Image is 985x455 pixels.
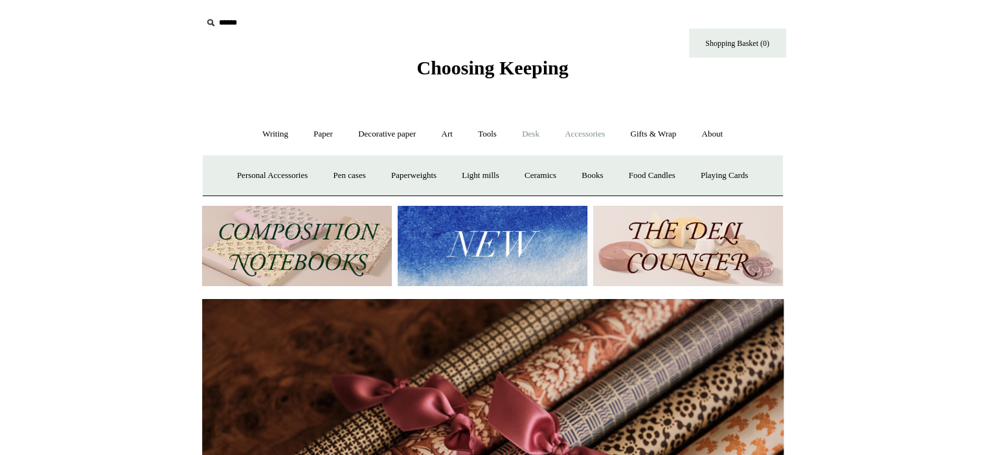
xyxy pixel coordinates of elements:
[466,117,508,151] a: Tools
[416,67,568,76] a: Choosing Keeping
[202,206,392,287] img: 202302 Composition ledgers.jpg__PID:69722ee6-fa44-49dd-a067-31375e5d54ec
[690,117,734,151] a: About
[302,117,345,151] a: Paper
[618,117,688,151] a: Gifts & Wrap
[510,117,551,151] a: Desk
[593,206,783,287] img: The Deli Counter
[251,117,300,151] a: Writing
[689,28,786,58] a: Shopping Basket (0)
[416,57,568,78] span: Choosing Keeping
[430,117,464,151] a: Art
[617,159,687,193] a: Food Candles
[570,159,615,193] a: Books
[225,159,319,193] a: Personal Accessories
[553,117,617,151] a: Accessories
[398,206,587,287] img: New.jpg__PID:f73bdf93-380a-4a35-bcfe-7823039498e1
[450,159,510,193] a: Light mills
[689,159,760,193] a: Playing Cards
[379,159,448,193] a: Paperweights
[321,159,377,193] a: Pen cases
[513,159,568,193] a: Ceramics
[346,117,427,151] a: Decorative paper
